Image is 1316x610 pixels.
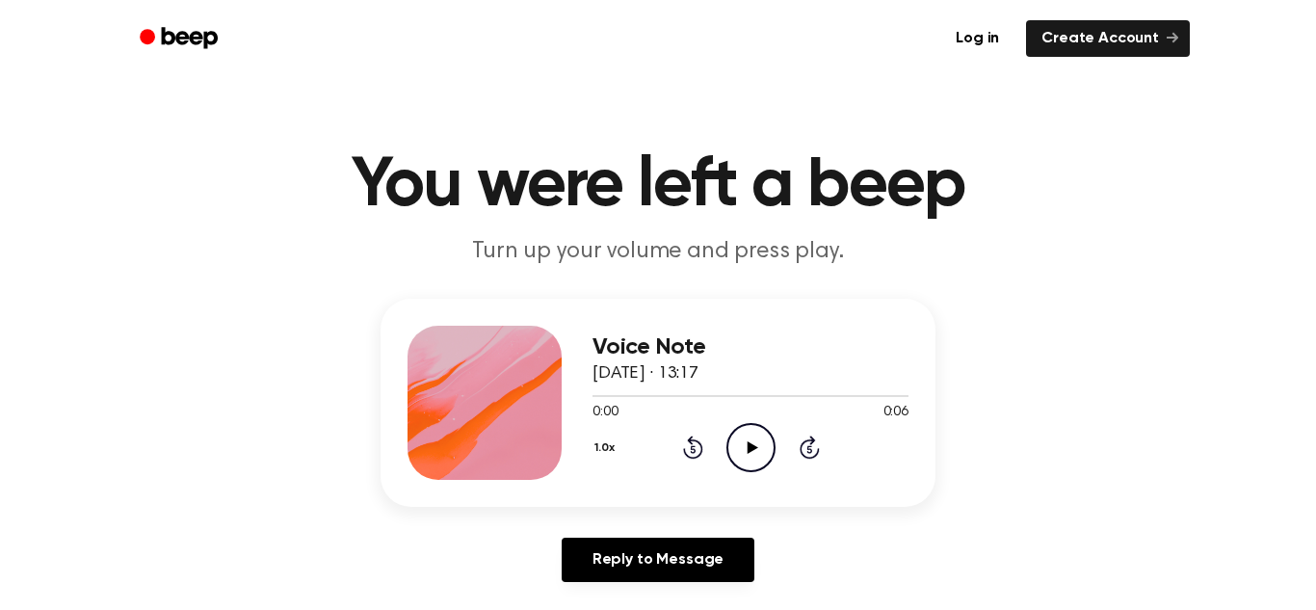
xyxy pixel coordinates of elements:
[592,365,698,383] span: [DATE] · 13:17
[592,334,908,360] h3: Voice Note
[592,432,622,464] button: 1.0x
[165,151,1151,221] h1: You were left a beep
[940,20,1014,57] a: Log in
[288,236,1028,268] p: Turn up your volume and press play.
[883,403,908,423] span: 0:06
[562,538,754,582] a: Reply to Message
[1026,20,1190,57] a: Create Account
[126,20,235,58] a: Beep
[592,403,618,423] span: 0:00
